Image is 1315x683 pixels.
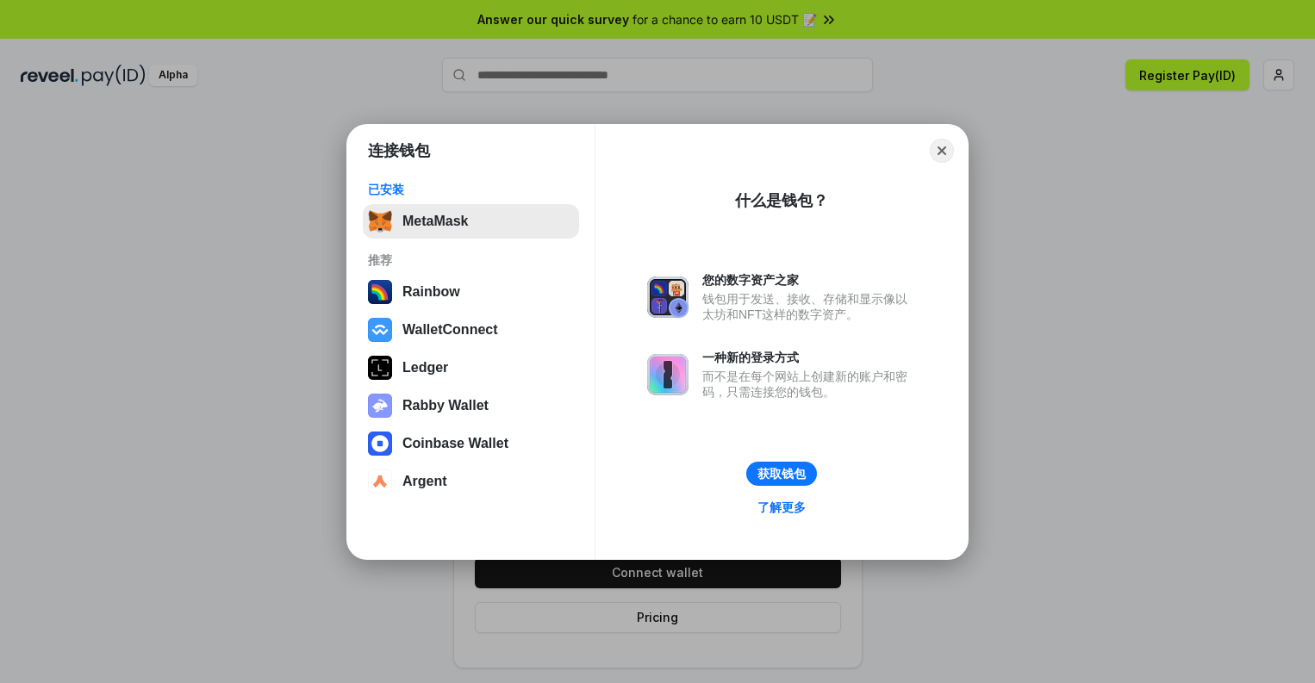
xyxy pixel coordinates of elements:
img: svg+xml,%3Csvg%20xmlns%3D%22http%3A%2F%2Fwww.w3.org%2F2000%2Fsvg%22%20fill%3D%22none%22%20viewBox... [647,276,689,318]
a: 了解更多 [747,496,816,518]
div: WalletConnect [402,322,498,338]
div: Rabby Wallet [402,398,489,413]
div: 您的数字资产之家 [702,272,916,288]
img: svg+xml,%3Csvg%20xmlns%3D%22http%3A%2F%2Fwww.w3.org%2F2000%2Fsvg%22%20fill%3D%22none%22%20viewBox... [368,394,392,418]
div: 而不是在每个网站上创建新的账户和密码，只需连接您的钱包。 [702,369,916,400]
div: 了解更多 [757,500,806,515]
img: svg+xml,%3Csvg%20fill%3D%22none%22%20height%3D%2233%22%20viewBox%3D%220%200%2035%2033%22%20width%... [368,209,392,233]
button: Rabby Wallet [363,388,579,423]
button: Rainbow [363,275,579,309]
div: Argent [402,474,447,489]
img: svg+xml,%3Csvg%20width%3D%22120%22%20height%3D%22120%22%20viewBox%3D%220%200%20120%20120%22%20fil... [368,280,392,304]
button: Ledger [363,351,579,385]
div: 钱包用于发送、接收、存储和显示像以太坊和NFT这样的数字资产。 [702,291,916,322]
button: WalletConnect [363,313,579,347]
img: svg+xml,%3Csvg%20width%3D%2228%22%20height%3D%2228%22%20viewBox%3D%220%200%2028%2028%22%20fill%3D... [368,469,392,494]
div: 获取钱包 [757,466,806,481]
img: svg+xml,%3Csvg%20width%3D%2228%22%20height%3D%2228%22%20viewBox%3D%220%200%2028%2028%22%20fill%3D... [368,318,392,342]
div: 推荐 [368,252,574,268]
img: svg+xml,%3Csvg%20width%3D%2228%22%20height%3D%2228%22%20viewBox%3D%220%200%2028%2028%22%20fill%3D... [368,432,392,456]
h1: 连接钱包 [368,140,430,161]
div: MetaMask [402,214,468,229]
button: Close [930,139,954,163]
button: MetaMask [363,204,579,239]
div: Coinbase Wallet [402,436,508,451]
div: Ledger [402,360,448,376]
img: svg+xml,%3Csvg%20xmlns%3D%22http%3A%2F%2Fwww.w3.org%2F2000%2Fsvg%22%20fill%3D%22none%22%20viewBox... [647,354,689,395]
div: 已安装 [368,182,574,197]
button: Coinbase Wallet [363,426,579,461]
button: Argent [363,464,579,499]
div: 什么是钱包？ [735,190,828,211]
div: 一种新的登录方式 [702,350,916,365]
button: 获取钱包 [746,462,817,486]
img: svg+xml,%3Csvg%20xmlns%3D%22http%3A%2F%2Fwww.w3.org%2F2000%2Fsvg%22%20width%3D%2228%22%20height%3... [368,356,392,380]
div: Rainbow [402,284,460,300]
